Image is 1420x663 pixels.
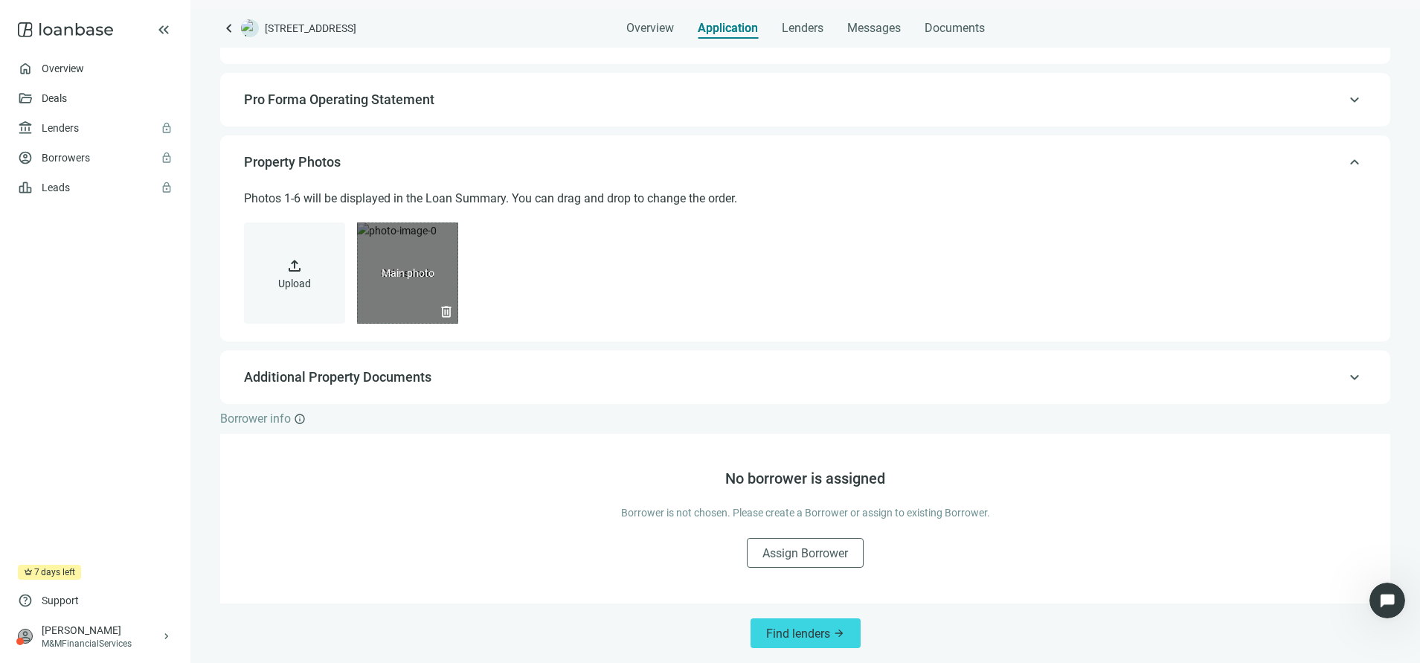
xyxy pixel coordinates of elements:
span: help [18,593,33,608]
span: lock [161,182,173,193]
span: Borrower is not chosen. Please create a Borrower or assign to existing Borrower. [621,505,990,520]
div: Close [475,6,502,33]
span: Assign Borrower [762,546,848,560]
span: Additional Property Documents [244,369,431,385]
div: M&MFinancialServices [42,638,161,650]
span: Find lenders [766,627,830,641]
div: Did this answer your question? [18,464,494,481]
span: Documents [925,21,985,36]
span: lock [161,152,173,164]
span: 😐 [245,479,266,509]
button: delete [434,300,458,324]
span: No borrower is assigned [725,470,885,487]
p: Photos 1-6 will be displayed in the Loan Summary. You can drag and drop to change the order. [244,189,1363,208]
a: keyboard_arrow_left [220,19,238,37]
span: arrow_forward [833,627,845,639]
span: Application [698,21,758,36]
span: delete [439,304,454,319]
span: lock [161,122,173,134]
span: Lenders [782,21,823,36]
iframe: Intercom live chat [1369,583,1405,618]
div: [PERSON_NAME] [42,623,161,638]
span: keyboard_arrow_right [161,630,173,642]
a: Deals [42,92,67,104]
button: Find lendersarrow_forward [751,618,861,648]
span: info [294,413,306,425]
span: 7 [34,565,39,580]
button: Collapse window [447,6,475,34]
button: keyboard_double_arrow_left [155,21,173,39]
button: Assign Borrower [747,538,864,568]
span: Upload [278,278,311,289]
span: person [18,629,33,644]
a: Open in help center [196,528,315,539]
span: crown [24,568,33,577]
button: go back [10,6,38,34]
button: uploadUpload [244,222,345,324]
span: Pro Forma Operating Statement [244,92,434,107]
img: deal-logo [241,19,259,37]
span: Messages [847,21,901,35]
span: 😃 [283,479,305,509]
span: 😞 [206,479,228,509]
span: neutral face reaction [237,479,275,509]
span: [STREET_ADDRESS] [265,21,356,36]
span: Support [42,593,79,608]
span: disappointed reaction [198,479,237,509]
span: smiley reaction [275,479,314,509]
span: Property Photos [244,154,341,170]
span: days left [41,565,75,580]
a: Overview [42,63,84,74]
span: upload [286,257,303,275]
span: Overview [626,21,674,36]
span: Borrower info [220,411,291,426]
